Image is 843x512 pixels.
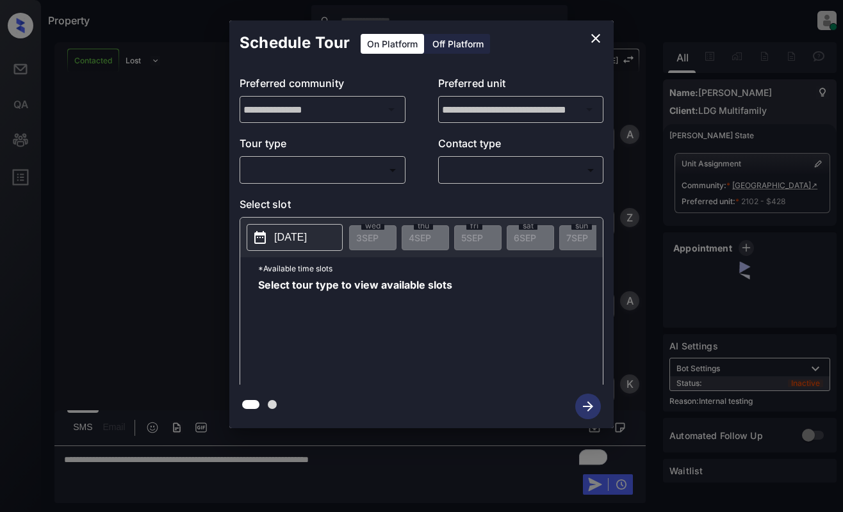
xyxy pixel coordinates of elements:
[247,224,343,251] button: [DATE]
[274,230,307,245] p: [DATE]
[438,76,604,96] p: Preferred unit
[258,257,603,280] p: *Available time slots
[240,76,405,96] p: Preferred community
[229,20,360,65] h2: Schedule Tour
[361,34,424,54] div: On Platform
[583,26,609,51] button: close
[438,136,604,156] p: Contact type
[426,34,490,54] div: Off Platform
[240,196,603,217] p: Select slot
[258,280,452,382] span: Select tour type to view available slots
[240,136,405,156] p: Tour type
